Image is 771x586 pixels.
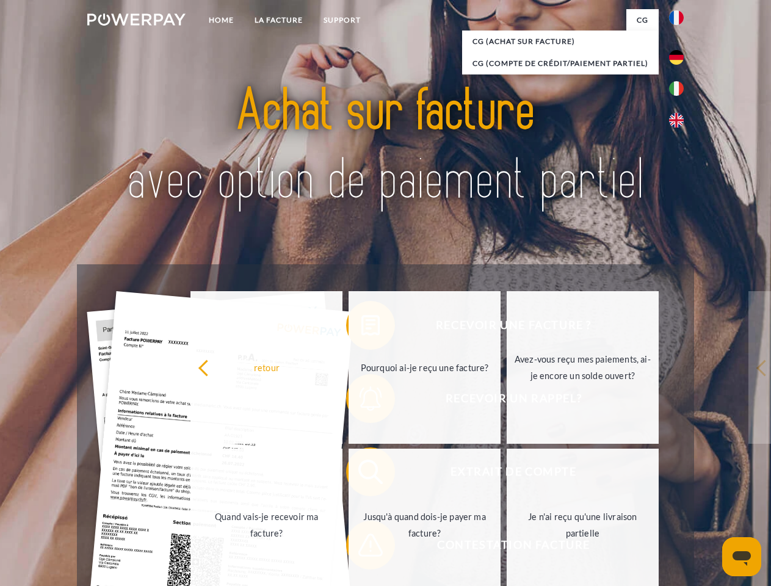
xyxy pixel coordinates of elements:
a: Avez-vous reçu mes paiements, ai-je encore un solde ouvert? [507,291,659,444]
div: Avez-vous reçu mes paiements, ai-je encore un solde ouvert? [514,351,651,384]
a: CG [626,9,659,31]
a: CG (achat sur facture) [462,31,659,52]
a: Support [313,9,371,31]
iframe: Bouton de lancement de la fenêtre de messagerie [722,537,761,576]
div: Pourquoi ai-je reçu une facture? [356,359,493,375]
img: title-powerpay_fr.svg [117,59,654,234]
a: LA FACTURE [244,9,313,31]
img: it [669,81,684,96]
img: fr [669,10,684,25]
img: en [669,113,684,128]
img: logo-powerpay-white.svg [87,13,186,26]
div: Je n'ai reçu qu'une livraison partielle [514,508,651,541]
img: de [669,50,684,65]
div: Quand vais-je recevoir ma facture? [198,508,335,541]
div: Jusqu'à quand dois-je payer ma facture? [356,508,493,541]
a: Home [198,9,244,31]
a: CG (Compte de crédit/paiement partiel) [462,52,659,74]
div: retour [198,359,335,375]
